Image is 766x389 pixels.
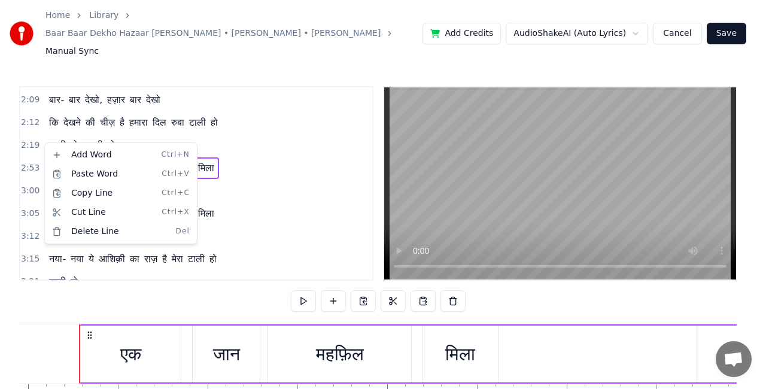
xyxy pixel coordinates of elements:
div: Delete Line [47,222,194,241]
span: Ctrl+V [162,169,190,179]
div: Cut Line [47,203,194,222]
span: Ctrl+X [162,208,190,217]
div: Paste Word [47,165,194,184]
span: Del [175,227,190,236]
span: Ctrl+N [161,150,190,160]
span: Ctrl+C [162,189,190,198]
div: Copy Line [47,184,194,203]
div: Add Word [47,145,194,165]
